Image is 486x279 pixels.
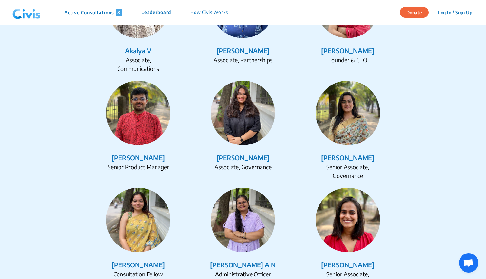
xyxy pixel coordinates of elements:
div: [PERSON_NAME] [89,153,188,163]
div: Associate, Communications [106,55,170,73]
a: Donate [400,9,434,15]
img: Vagda Galhotra [316,188,380,252]
div: Senior Associate, Governance [316,163,380,180]
img: Swetha A N [211,188,275,252]
div: [PERSON_NAME] [193,153,293,163]
div: Associate, Governance [211,163,275,171]
img: Atharva Joshi [106,81,170,145]
img: Sukirat Kaur [106,188,170,252]
p: Leaderboard [141,9,171,16]
img: Hetvi Chheda [316,81,380,145]
p: Active Consultations [64,9,122,16]
p: How Civis Works [190,9,228,16]
div: [PERSON_NAME] [89,260,188,270]
a: Gargi Surana[PERSON_NAME]Associate, Governance [193,81,293,180]
div: [PERSON_NAME] [298,46,397,55]
div: [PERSON_NAME] [193,46,293,55]
button: Log In / Sign Up [434,7,476,17]
div: Founder & CEO [316,55,380,64]
div: Administrative Officer [211,270,275,278]
div: [PERSON_NAME] A N [193,260,293,270]
div: Consultation Fellow [106,270,170,278]
a: Hetvi Chheda[PERSON_NAME]Senior Associate, Governance [298,81,397,180]
div: Open chat [459,253,478,273]
div: [PERSON_NAME] [298,260,397,270]
span: 8 [116,9,122,16]
button: Donate [400,7,429,18]
img: navlogo.png [10,3,43,22]
a: Atharva Joshi[PERSON_NAME]Senior Product Manager [89,81,188,180]
div: Senior Product Manager [106,163,170,171]
img: Gargi Surana [211,81,275,145]
div: [PERSON_NAME] [298,153,397,163]
div: Associate, Partnerships [211,55,275,64]
div: Akalya V [89,46,188,55]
